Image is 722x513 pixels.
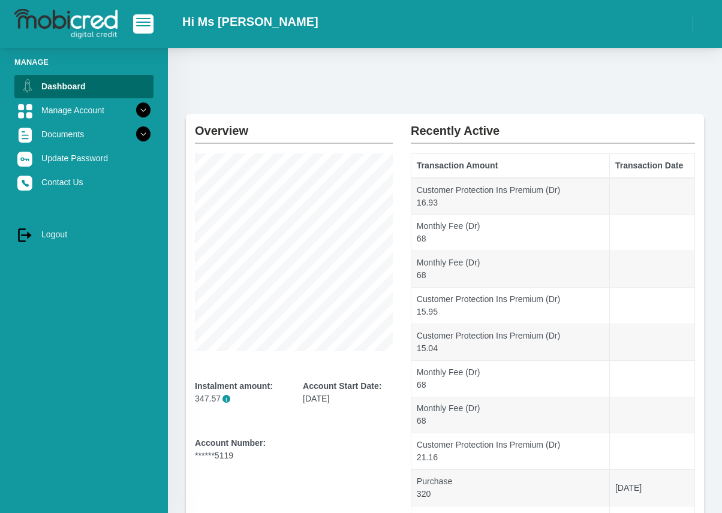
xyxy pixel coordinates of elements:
b: Account Start Date: [303,381,381,391]
a: Dashboard [14,75,154,98]
span: i [222,395,230,403]
a: Manage Account [14,99,154,122]
a: Documents [14,123,154,146]
td: Customer Protection Ins Premium (Dr) 16.93 [411,178,610,215]
b: Instalment amount: [195,381,273,391]
li: Manage [14,56,154,68]
div: [DATE] [303,380,393,405]
h2: Recently Active [411,114,695,138]
h2: Overview [195,114,393,138]
td: Monthly Fee (Dr) 68 [411,397,610,433]
a: Contact Us [14,171,154,194]
p: 347.57 [195,393,285,405]
a: Update Password [14,147,154,170]
th: Transaction Date [610,154,695,178]
img: logo-mobicred.svg [14,9,118,39]
a: Logout [14,223,154,246]
td: Purchase 320 [411,470,610,506]
h2: Hi Ms [PERSON_NAME] [182,14,318,29]
td: Customer Protection Ins Premium (Dr) 21.16 [411,433,610,470]
b: Account Number: [195,438,266,448]
td: Monthly Fee (Dr) 68 [411,251,610,288]
td: Customer Protection Ins Premium (Dr) 15.95 [411,288,610,324]
th: Transaction Amount [411,154,610,178]
td: Customer Protection Ins Premium (Dr) 15.04 [411,324,610,360]
td: Monthly Fee (Dr) 68 [411,360,610,397]
td: Monthly Fee (Dr) 68 [411,215,610,251]
td: [DATE] [610,470,695,506]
